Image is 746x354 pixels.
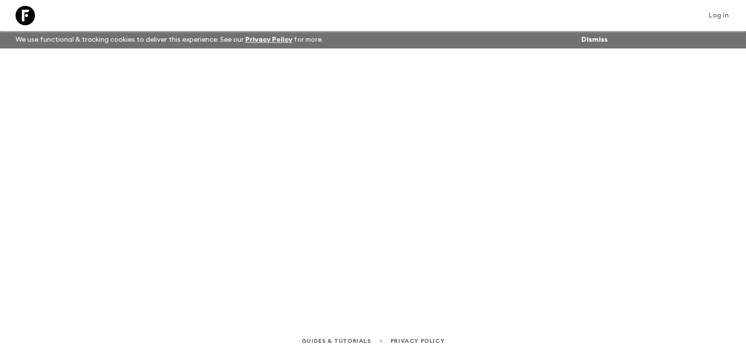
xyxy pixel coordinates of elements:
a: Guides & Tutorials [302,336,371,346]
a: Privacy Policy [390,336,444,346]
a: Privacy Policy [245,36,292,43]
button: Dismiss [579,33,610,47]
a: Log in [703,9,734,22]
p: We use functional & tracking cookies to deliver this experience. See our for more. [12,31,327,48]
